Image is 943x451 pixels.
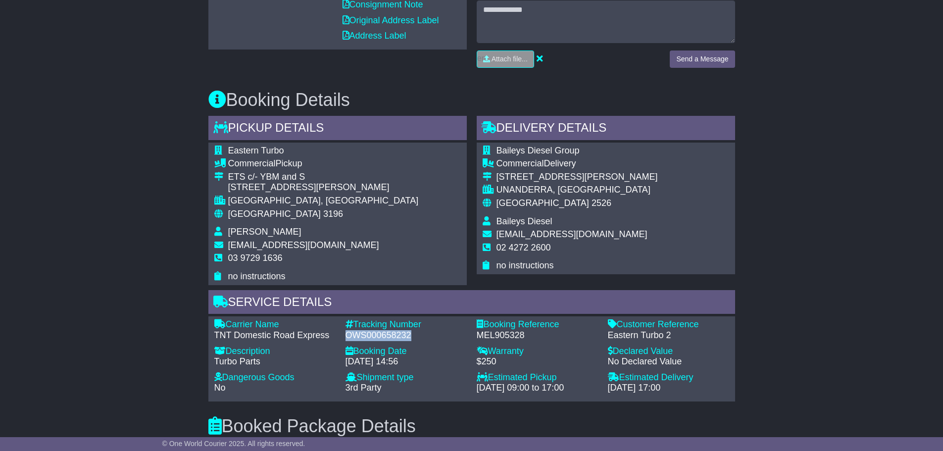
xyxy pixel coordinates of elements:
div: Pickup [228,158,419,169]
div: Dangerous Goods [214,372,336,383]
div: ETS c/- YBM and S [228,172,419,183]
div: Delivery [496,158,658,169]
div: Delivery Details [477,116,735,143]
span: [PERSON_NAME] [228,227,301,237]
span: 03 9729 1636 [228,253,283,263]
span: © One World Courier 2025. All rights reserved. [162,440,305,448]
div: Tracking Number [346,319,467,330]
div: [STREET_ADDRESS][PERSON_NAME] [228,182,419,193]
div: Eastern Turbo 2 [608,330,729,341]
div: [GEOGRAPHIC_DATA], [GEOGRAPHIC_DATA] [228,196,419,206]
div: TNT Domestic Road Express [214,330,336,341]
h3: Booking Details [208,90,735,110]
button: Send a Message [670,50,735,68]
span: No [214,383,226,393]
span: 3rd Party [346,383,382,393]
div: Warranty [477,346,598,357]
div: Description [214,346,336,357]
div: [STREET_ADDRESS][PERSON_NAME] [496,172,658,183]
div: Turbo Parts [214,356,336,367]
div: Estimated Delivery [608,372,729,383]
span: no instructions [228,271,286,281]
a: Original Address Label [343,15,439,25]
span: Commercial [496,158,544,168]
div: Declared Value [608,346,729,357]
span: Baileys Diesel Group [496,146,580,155]
div: No Declared Value [608,356,729,367]
div: Carrier Name [214,319,336,330]
div: Booking Reference [477,319,598,330]
div: OWS000658232 [346,330,467,341]
span: [GEOGRAPHIC_DATA] [496,198,589,208]
div: [DATE] 17:00 [608,383,729,394]
div: MEL905328 [477,330,598,341]
span: [GEOGRAPHIC_DATA] [228,209,321,219]
a: Address Label [343,31,406,41]
div: UNANDERRA, [GEOGRAPHIC_DATA] [496,185,658,196]
div: Booking Date [346,346,467,357]
div: Service Details [208,290,735,317]
span: Commercial [228,158,276,168]
span: no instructions [496,260,554,270]
span: Eastern Turbo [228,146,284,155]
span: Baileys Diesel [496,216,552,226]
span: [EMAIL_ADDRESS][DOMAIN_NAME] [228,240,379,250]
div: $250 [477,356,598,367]
div: Pickup Details [208,116,467,143]
div: Customer Reference [608,319,729,330]
span: [EMAIL_ADDRESS][DOMAIN_NAME] [496,229,647,239]
span: 02 4272 2600 [496,243,551,252]
span: 3196 [323,209,343,219]
div: Estimated Pickup [477,372,598,383]
h3: Booked Package Details [208,416,735,436]
span: 2526 [592,198,611,208]
div: [DATE] 14:56 [346,356,467,367]
div: Shipment type [346,372,467,383]
div: [DATE] 09:00 to 17:00 [477,383,598,394]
